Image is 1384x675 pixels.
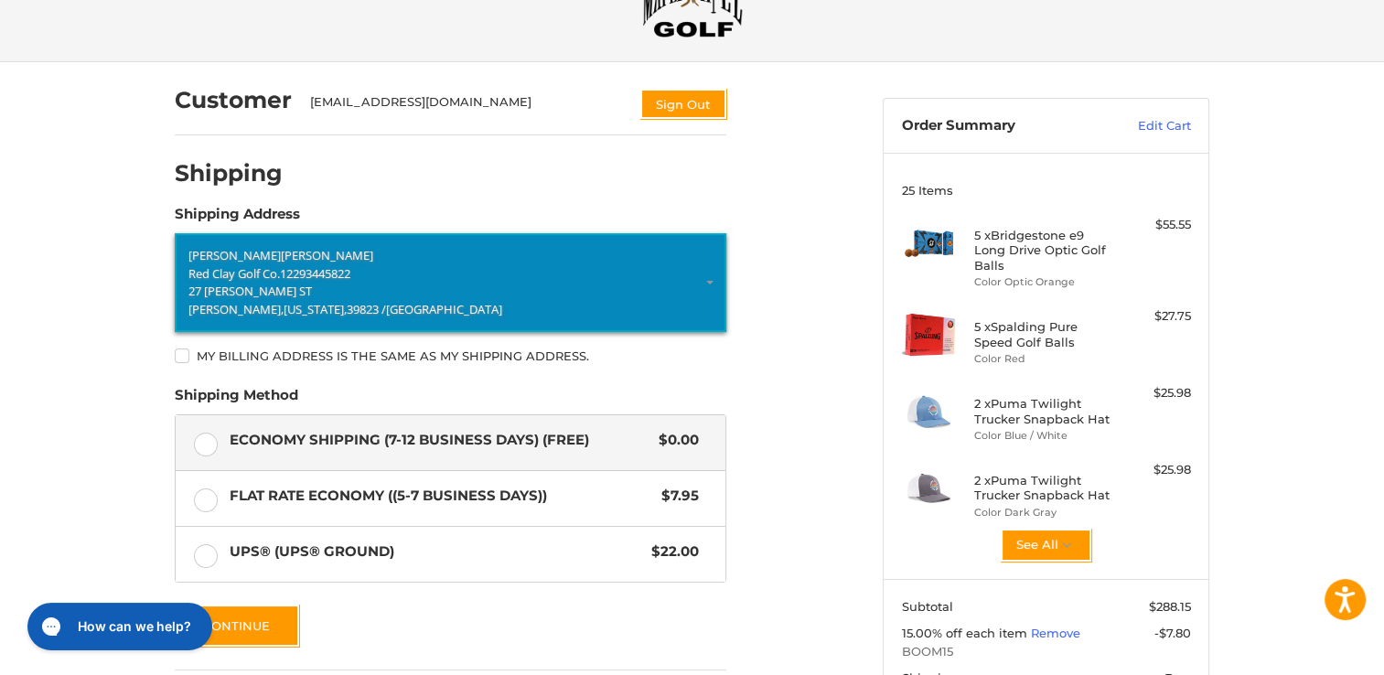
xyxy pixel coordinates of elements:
div: $25.98 [1119,461,1191,479]
label: My billing address is the same as my shipping address. [175,348,726,363]
span: Subtotal [902,599,953,614]
h3: 25 Items [902,183,1191,198]
button: Continue [175,605,299,647]
div: [EMAIL_ADDRESS][DOMAIN_NAME] [310,93,623,119]
div: $55.55 [1119,216,1191,234]
span: $7.95 [652,486,699,507]
span: UPS® (UPS® Ground) [230,541,643,562]
h4: 2 x Puma Twilight Trucker Snapback Hat [974,396,1114,426]
span: -$7.80 [1154,626,1191,640]
span: 39823 / [347,301,386,317]
span: [PERSON_NAME] [188,247,281,263]
span: Flat Rate Economy ((5-7 Business Days)) [230,486,653,507]
a: Remove [1031,626,1080,640]
span: [PERSON_NAME] [281,247,373,263]
h4: 5 x Bridgestone e9 Long Drive Optic Golf Balls [974,228,1114,273]
a: Edit Cart [1099,117,1191,135]
h4: 2 x Puma Twilight Trucker Snapback Hat [974,473,1114,503]
span: Economy Shipping (7-12 Business Days) (Free) [230,430,650,451]
button: See All [1001,529,1091,562]
iframe: Google Customer Reviews [1233,626,1384,675]
legend: Shipping Address [175,204,300,233]
button: Sign Out [640,89,726,119]
span: BOOM15 [902,643,1191,661]
span: 27 [PERSON_NAME] ST [188,283,312,299]
span: [US_STATE], [284,301,347,317]
h4: 5 x Spalding Pure Speed Golf Balls [974,319,1114,349]
h2: Customer [175,86,292,114]
a: Enter or select a different address [175,233,726,332]
li: Color Optic Orange [974,274,1114,290]
h3: Order Summary [902,117,1099,135]
legend: Shipping Method [175,385,298,414]
span: $288.15 [1149,599,1191,614]
div: $27.75 [1119,307,1191,326]
h2: Shipping [175,159,283,187]
div: $25.98 [1119,384,1191,402]
span: $22.00 [642,541,699,562]
li: Color Red [974,351,1114,367]
iframe: Gorgias live chat messenger [18,596,217,657]
li: Color Blue / White [974,428,1114,444]
span: [PERSON_NAME], [188,301,284,317]
span: 12293445822 [280,265,350,282]
span: $0.00 [649,430,699,451]
span: [GEOGRAPHIC_DATA] [386,301,502,317]
span: 15.00% off each item [902,626,1031,640]
li: Color Dark Gray [974,505,1114,520]
span: Red Clay Golf Co. [188,265,280,282]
